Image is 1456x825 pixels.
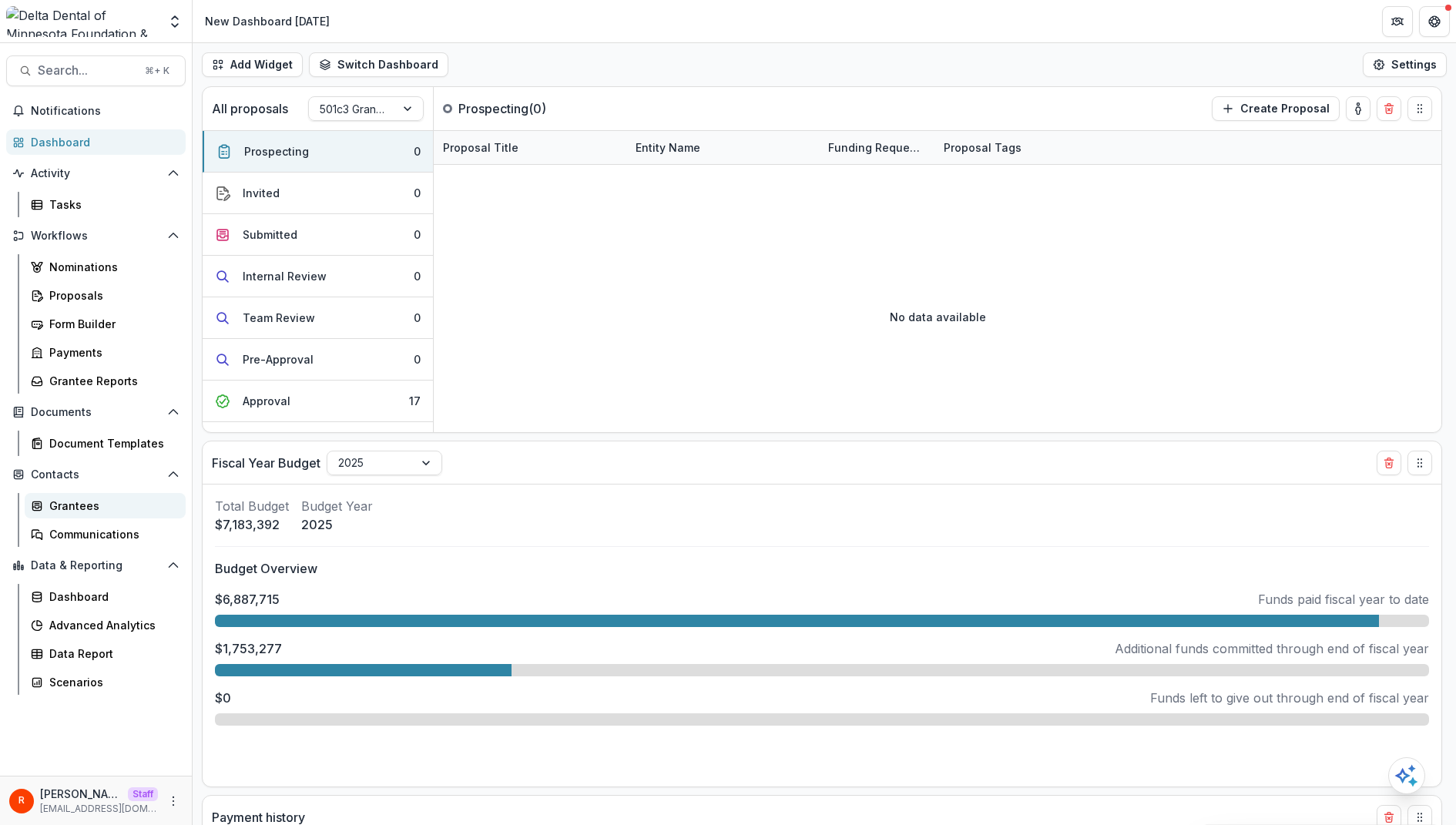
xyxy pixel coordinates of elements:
button: toggle-assigned-to-me [1346,96,1370,121]
div: Submitted [243,226,297,243]
span: Data & Reporting [31,559,161,572]
p: Budget Overview [215,559,1429,578]
button: Open Workflows [6,223,186,248]
div: 0 [414,351,421,367]
div: Scenarios [49,674,173,690]
a: Proposals [25,283,186,308]
div: Funding Requested [819,139,934,156]
button: Delete card [1377,451,1401,475]
span: Documents [31,406,161,419]
a: Nominations [25,254,186,280]
div: Dashboard [31,134,173,150]
span: Search... [38,63,136,78]
div: Proposal Tags [934,131,1127,164]
button: Internal Review0 [203,256,433,297]
div: Funding Requested [819,131,934,164]
p: Budget Year [301,497,373,515]
button: Prospecting0 [203,131,433,173]
div: Pre-Approval [243,351,314,367]
button: Delete card [1377,96,1401,121]
p: All proposals [212,99,288,118]
p: [EMAIL_ADDRESS][DOMAIN_NAME] [40,802,158,816]
div: Entity Name [626,131,819,164]
div: 0 [414,143,421,159]
button: Drag [1407,96,1432,121]
button: Settings [1363,52,1447,77]
a: Dashboard [6,129,186,155]
div: Dashboard [49,589,173,605]
button: Drag [1407,451,1432,475]
button: Search... [6,55,186,86]
img: Delta Dental of Minnesota Foundation & Community Giving logo [6,6,158,37]
button: Get Help [1419,6,1450,37]
button: Team Review0 [203,297,433,339]
div: Form Builder [49,316,173,332]
a: Data Report [25,641,186,666]
button: Partners [1382,6,1413,37]
span: Contacts [31,468,161,481]
p: Fiscal Year Budget [212,454,320,472]
div: Proposal Tags [934,139,1031,156]
button: Open Documents [6,400,186,424]
span: Activity [31,167,161,180]
p: Prospecting ( 0 ) [458,99,574,118]
div: Proposal Title [434,131,626,164]
div: Grantee Reports [49,373,173,389]
button: Switch Dashboard [309,52,448,77]
div: 0 [414,268,421,284]
p: Staff [128,787,158,801]
a: Advanced Analytics [25,612,186,638]
span: Notifications [31,105,179,118]
button: Open Activity [6,161,186,186]
div: Proposal Title [434,139,528,156]
div: Data Report [49,646,173,662]
p: [PERSON_NAME] [40,786,122,802]
div: Tasks [49,196,173,213]
button: Approval17 [203,381,433,422]
nav: breadcrumb [199,10,336,32]
div: New Dashboard [DATE] [205,13,330,29]
button: Open entity switcher [164,6,186,37]
div: Internal Review [243,268,327,284]
p: Total Budget [215,497,289,515]
button: Create Proposal [1212,96,1340,121]
div: Team Review [243,310,315,326]
button: More [164,792,183,810]
div: Nominations [49,259,173,275]
span: Workflows [31,230,161,243]
div: Invited [243,185,280,201]
a: Grantee Reports [25,368,186,394]
a: Dashboard [25,584,186,609]
a: Tasks [25,192,186,217]
p: $7,183,392 [215,515,289,534]
a: Payments [25,340,186,365]
button: Add Widget [202,52,303,77]
div: Grantees [49,498,173,514]
div: Payments [49,344,173,361]
p: No data available [890,309,986,325]
div: Communications [49,526,173,542]
button: Notifications [6,99,186,123]
a: Communications [25,521,186,547]
div: Document Templates [49,435,173,451]
button: Open AI Assistant [1388,757,1425,794]
a: Scenarios [25,669,186,695]
p: 2025 [301,515,373,534]
div: 17 [409,393,421,409]
button: Open Data & Reporting [6,553,186,578]
div: Proposals [49,287,173,304]
div: 0 [414,310,421,326]
div: 0 [414,185,421,201]
a: Document Templates [25,431,186,456]
p: Additional funds committed through end of fiscal year [1115,639,1429,658]
div: Entity Name [626,139,710,156]
button: Submitted0 [203,214,433,256]
p: Funds paid fiscal year to date [1258,590,1429,609]
div: Approval [243,393,290,409]
p: $6,887,715 [215,590,280,609]
button: Open Contacts [6,462,186,487]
